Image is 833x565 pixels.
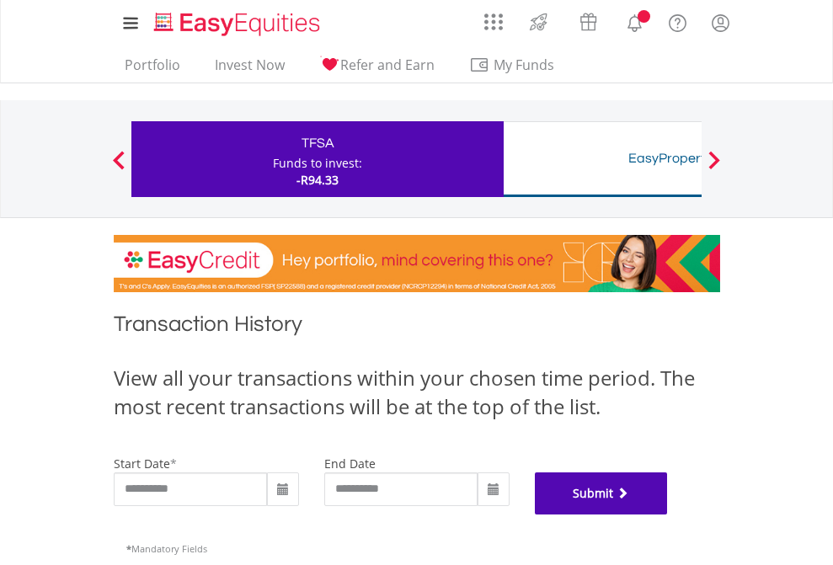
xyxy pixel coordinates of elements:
[147,4,327,38] a: Home page
[656,4,699,38] a: FAQ's and Support
[118,56,187,83] a: Portfolio
[574,8,602,35] img: vouchers-v2.svg
[340,56,435,74] span: Refer and Earn
[114,364,720,422] div: View all your transactions within your chosen time period. The most recent transactions will be a...
[469,54,579,76] span: My Funds
[699,4,742,41] a: My Profile
[114,456,170,472] label: start date
[151,10,327,38] img: EasyEquities_Logo.png
[114,309,720,347] h1: Transaction History
[484,13,503,31] img: grid-menu-icon.svg
[563,4,613,35] a: Vouchers
[473,4,514,31] a: AppsGrid
[102,159,136,176] button: Previous
[208,56,291,83] a: Invest Now
[613,4,656,38] a: Notifications
[324,456,376,472] label: end date
[142,131,494,155] div: TFSA
[697,159,731,176] button: Next
[312,56,441,83] a: Refer and Earn
[126,542,207,555] span: Mandatory Fields
[535,472,668,514] button: Submit
[114,235,720,292] img: EasyCredit Promotion Banner
[296,172,339,188] span: -R94.33
[525,8,553,35] img: thrive-v2.svg
[273,155,362,172] div: Funds to invest:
